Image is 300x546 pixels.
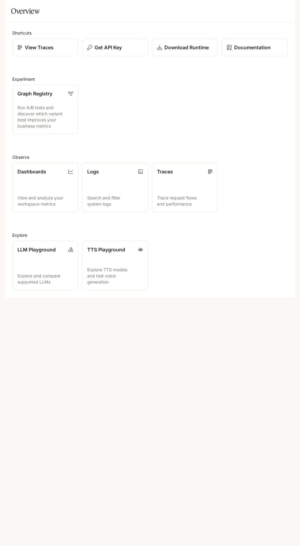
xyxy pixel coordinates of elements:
[17,90,52,97] p: Graph Registry
[12,241,78,290] a: LLM PlaygroundExplore and compare supported LLMs
[12,163,78,212] a: DashboardsView and analyze your workspace metrics
[82,163,148,212] a: LogsSearch and filter system logs
[12,154,288,160] h2: Observe
[17,195,73,207] p: View and analyze your workspace metrics
[87,267,143,285] p: Explore TTS models and test voice generation
[17,168,46,175] p: Dashboards
[152,39,218,56] a: Download Runtime
[157,168,173,175] p: Traces
[87,195,143,207] p: Search and filter system logs
[152,163,218,212] a: TracesTrace request flows and performance
[5,3,16,14] button: open drawer
[17,273,73,285] p: Explore and compare supported LLMs
[222,39,288,56] a: Documentation
[12,85,78,134] a: Graph RegistryRun A/B tests and discover which variant best improves your business metrics
[12,76,288,82] h2: Experiment
[82,39,148,56] button: Get API Key
[95,44,122,51] p: Get API Key
[82,241,148,290] a: TTS PlaygroundExplore TTS models and test voice generation
[87,168,99,175] p: Logs
[11,5,39,17] h1: Overview
[12,30,288,36] h2: Shortcuts
[157,195,213,207] p: Trace request flows and performance
[12,39,78,56] a: View Traces
[164,44,209,51] p: Download Runtime
[17,246,56,253] p: LLM Playground
[87,246,125,253] p: TTS Playground
[12,232,288,238] h2: Explore
[234,44,271,51] p: Documentation
[17,105,73,129] p: Run A/B tests and discover which variant best improves your business metrics
[25,44,54,51] p: View Traces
